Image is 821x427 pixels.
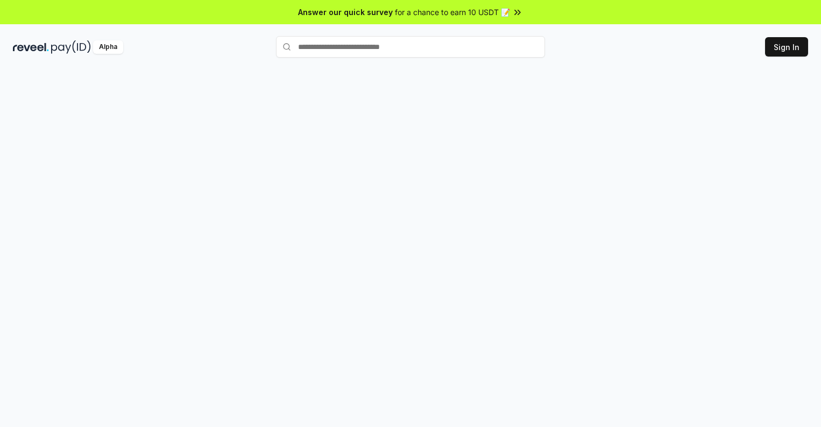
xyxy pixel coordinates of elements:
[765,37,808,57] button: Sign In
[298,6,393,18] span: Answer our quick survey
[93,40,123,54] div: Alpha
[51,40,91,54] img: pay_id
[13,40,49,54] img: reveel_dark
[395,6,510,18] span: for a chance to earn 10 USDT 📝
